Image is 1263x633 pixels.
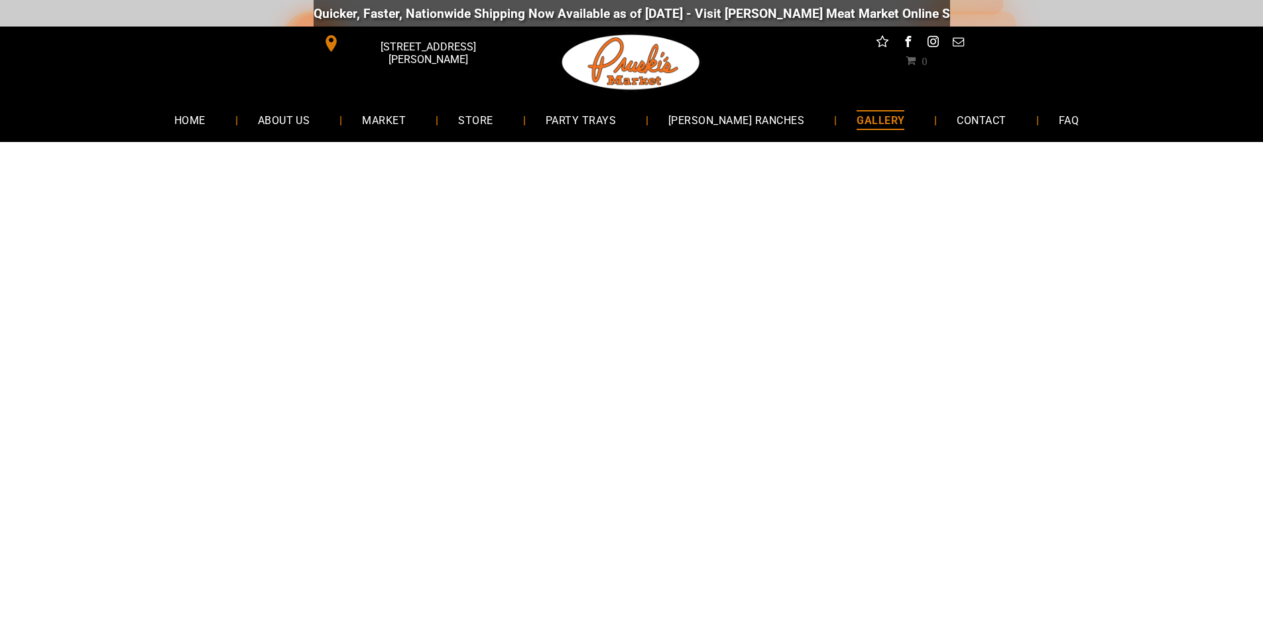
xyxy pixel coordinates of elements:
[526,102,636,137] a: PARTY TRAYS
[1039,102,1099,137] a: FAQ
[874,33,891,54] a: Social network
[238,102,330,137] a: ABOUT US
[924,33,941,54] a: instagram
[438,102,512,137] a: STORE
[949,33,967,54] a: email
[342,102,426,137] a: MARKET
[899,33,916,54] a: facebook
[837,102,924,137] a: GALLERY
[922,55,927,66] span: 0
[154,102,225,137] a: HOME
[937,102,1026,137] a: CONTACT
[342,34,513,72] span: [STREET_ADDRESS][PERSON_NAME]
[560,27,703,98] img: Pruski-s+Market+HQ+Logo2-1920w.png
[648,102,824,137] a: [PERSON_NAME] RANCHES
[314,33,516,54] a: [STREET_ADDRESS][PERSON_NAME]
